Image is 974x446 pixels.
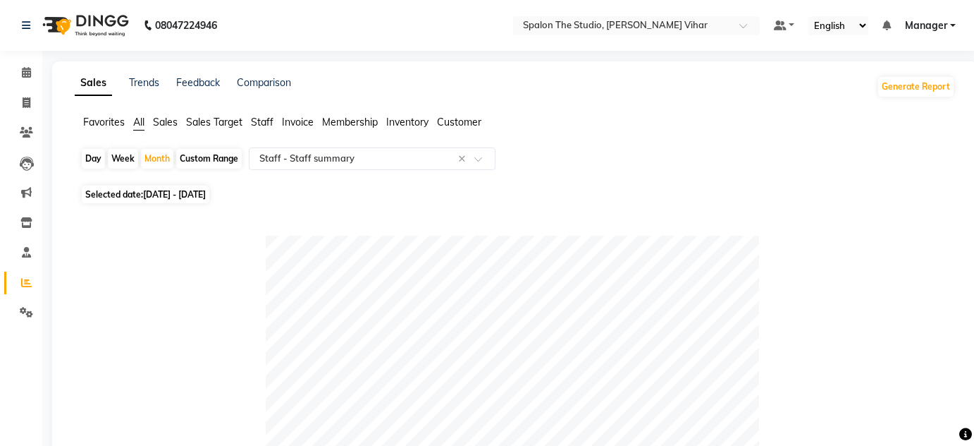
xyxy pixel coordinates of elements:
a: Feedback [176,76,220,89]
div: Month [141,149,173,169]
div: Week [108,149,138,169]
span: Selected date: [82,186,209,203]
span: All [133,116,144,128]
span: Favorites [83,116,125,128]
span: Sales [153,116,178,128]
span: Inventory [386,116,429,128]
span: Customer [437,116,481,128]
img: logo [36,6,132,45]
button: Generate Report [878,77,954,97]
span: Invoice [282,116,314,128]
span: Membership [322,116,378,128]
span: [DATE] - [DATE] [143,189,206,200]
span: Sales Target [186,116,242,128]
a: Sales [75,71,112,96]
b: 08047224946 [155,6,217,45]
div: Custom Range [176,149,242,169]
div: Day [82,149,105,169]
span: Manager [905,18,947,33]
a: Comparison [237,76,291,89]
a: Trends [129,76,159,89]
span: Clear all [458,152,470,167]
span: Staff [251,116,273,128]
